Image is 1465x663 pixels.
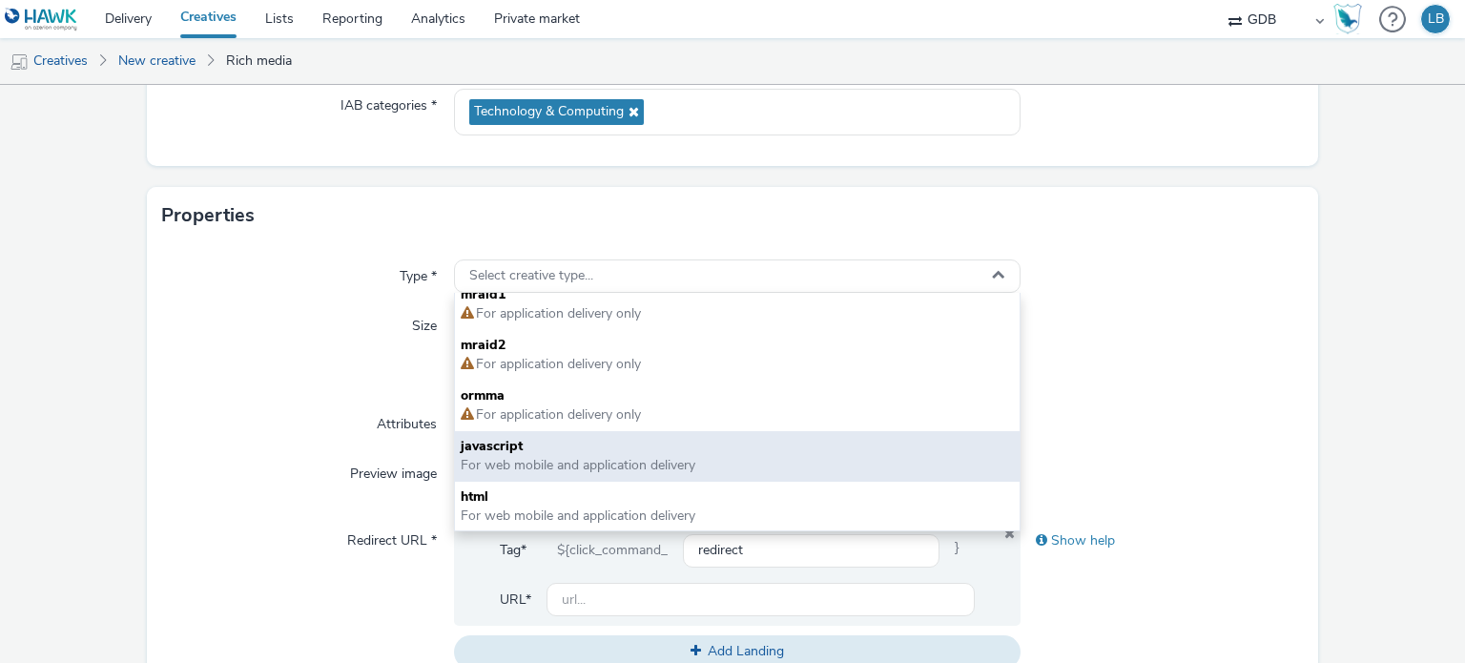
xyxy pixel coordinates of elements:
div: LB [1428,5,1444,33]
label: Type * [392,259,444,286]
label: Preview image [342,457,444,484]
span: For web mobile and application delivery [461,507,695,525]
label: Attributes [369,407,444,434]
span: mraid1 [461,285,1013,304]
label: Size [404,309,444,336]
div: ${click_command_ [542,533,683,568]
div: Show help [1021,524,1304,558]
span: For web mobile and application delivery [461,456,695,474]
span: Add Landing [708,642,784,660]
span: javascript [461,437,1013,456]
span: } [939,533,975,568]
span: For application delivery only [474,355,641,373]
input: url... [547,583,974,616]
img: undefined Logo [5,8,78,31]
a: Rich media [217,38,301,84]
span: Select creative type... [469,268,593,284]
img: Hawk Academy [1333,4,1362,34]
span: For application delivery only [474,405,641,424]
label: IAB categories * [333,89,444,115]
label: Redirect URL * [340,524,444,550]
span: ormma [461,386,1013,405]
a: Hawk Academy [1333,4,1370,34]
span: For application delivery only [474,304,641,322]
span: mraid2 [461,336,1013,355]
span: Technology & Computing [474,104,624,120]
a: New creative [109,38,205,84]
span: html [461,487,1013,507]
h3: Properties [161,201,255,230]
img: mobile [10,52,29,72]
